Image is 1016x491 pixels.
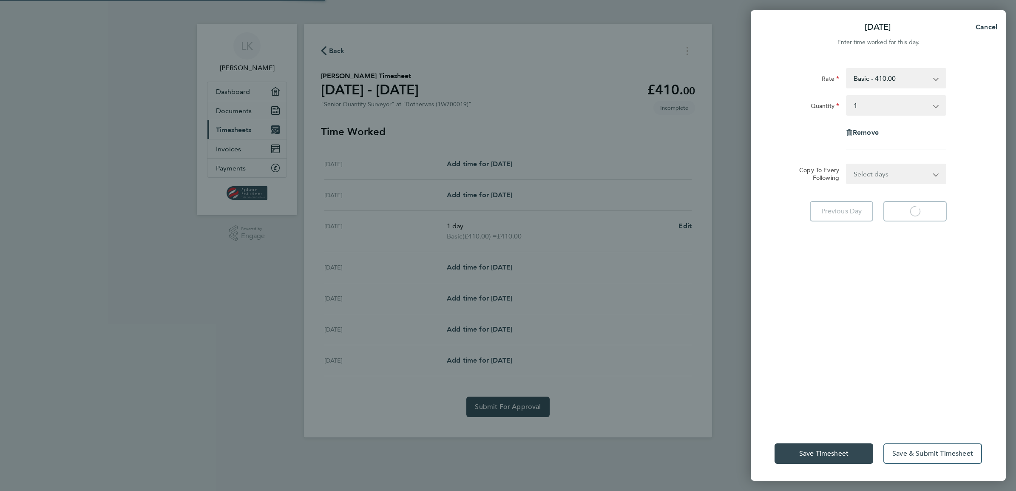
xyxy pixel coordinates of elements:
[962,19,1006,36] button: Cancel
[853,128,879,136] span: Remove
[811,102,839,112] label: Quantity
[792,166,839,182] label: Copy To Every Following
[799,449,849,458] span: Save Timesheet
[883,443,982,464] button: Save & Submit Timesheet
[822,75,839,85] label: Rate
[751,37,1006,48] div: Enter time worked for this day.
[865,21,891,33] p: [DATE]
[973,23,997,31] span: Cancel
[846,129,879,136] button: Remove
[892,449,973,458] span: Save & Submit Timesheet
[775,443,873,464] button: Save Timesheet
